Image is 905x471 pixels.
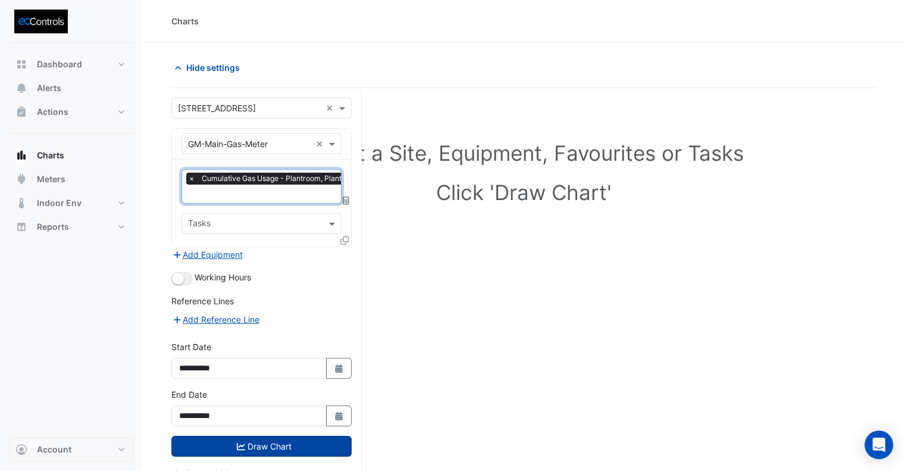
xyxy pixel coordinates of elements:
span: Working Hours [195,272,251,282]
span: Reports [37,221,69,233]
span: Indoor Env [37,197,82,209]
span: Alerts [37,82,61,94]
button: Reports [10,215,133,239]
app-icon: Indoor Env [15,197,27,209]
span: Hide settings [186,61,240,74]
app-icon: Alerts [15,82,27,94]
span: Charts [37,149,64,161]
button: Add Equipment [171,248,243,261]
app-icon: Dashboard [15,58,27,70]
span: Choose Function [341,195,352,205]
app-icon: Reports [15,221,27,233]
span: Cumulative Gas Usage - Plantroom, Plantroom [199,173,362,185]
button: Draw Chart [171,436,352,457]
label: End Date [171,388,207,401]
fa-icon: Select Date [334,363,345,373]
button: Add Reference Line [171,313,260,326]
button: Indoor Env [10,191,133,215]
button: Charts [10,144,133,167]
button: Account [10,438,133,461]
button: Actions [10,100,133,124]
h1: Click 'Draw Chart' [198,180,850,205]
label: Reference Lines [171,295,234,307]
fa-icon: Select Date [334,411,345,421]
button: Meters [10,167,133,191]
span: Clear [316,138,326,150]
span: Meters [37,173,65,185]
span: Actions [37,106,68,118]
span: × [186,173,197,185]
app-icon: Meters [15,173,27,185]
button: Hide settings [171,57,248,78]
app-icon: Actions [15,106,27,118]
app-icon: Charts [15,149,27,161]
div: Charts [171,15,199,27]
h1: Select a Site, Equipment, Favourites or Tasks [198,141,850,166]
label: Start Date [171,341,211,353]
span: Account [37,444,71,456]
img: Company Logo [14,10,68,33]
span: Clone Favourites and Tasks from this Equipment to other Equipment [340,235,349,245]
button: Dashboard [10,52,133,76]
div: Tasks [186,217,211,232]
div: Open Intercom Messenger [865,431,893,459]
span: Dashboard [37,58,82,70]
span: Clear [326,102,336,114]
button: Alerts [10,76,133,100]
